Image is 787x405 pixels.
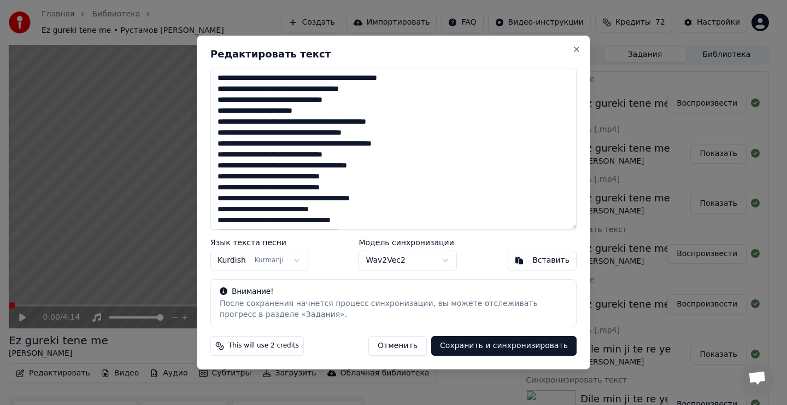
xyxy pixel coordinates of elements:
[431,336,577,356] button: Сохранить и синхронизировать
[210,49,577,59] h2: Редактировать текст
[210,239,308,246] label: Язык текста песни
[368,336,427,356] button: Отменить
[220,286,567,297] div: Внимание!
[508,251,577,270] button: Вставить
[228,342,299,350] span: This will use 2 credits
[532,255,569,266] div: Вставить
[220,298,567,320] div: После сохранения начнется процесс синхронизации, вы можете отслеживать прогресс в разделе «Задания».
[359,239,457,246] label: Модель синхронизации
